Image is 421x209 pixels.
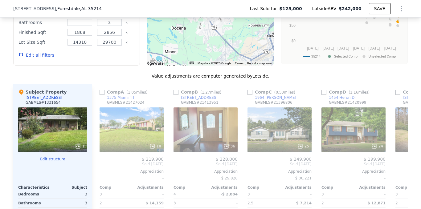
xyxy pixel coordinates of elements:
text: 35214 [311,54,321,58]
div: Comp [247,185,280,190]
text: N [397,18,399,22]
span: ( miles) [124,90,150,94]
div: 25 [297,143,309,149]
div: Appreciation [321,169,386,174]
div: Comp C [247,89,298,95]
a: Open this area in Google Maps (opens a new window) [149,58,169,66]
span: 0.53 [276,90,284,94]
div: GABMLS # 21413951 [181,100,219,105]
button: SAVE [369,3,390,14]
span: 1.16 [350,90,358,94]
a: Terms (opens in new tab) [235,62,243,65]
div: Finished Sqft [18,28,64,37]
div: Subject [53,185,87,190]
div: 1375 Miami Trl [107,95,134,100]
div: - [355,190,386,199]
text: $50 [289,23,296,28]
span: $ 30,221 [295,176,312,180]
span: 3 [395,192,398,196]
span: 1.27 [202,90,210,94]
div: Bathrooms [18,18,64,27]
div: 715 Ottawa Dr [218,17,224,28]
span: , Forestdale [56,6,102,12]
img: Google [149,58,169,66]
span: Sold [DATE] [174,162,238,167]
a: Report a map error [247,62,272,65]
div: GABMLS # 21427024 [107,100,145,105]
div: 1964 [PERSON_NAME] [255,95,296,100]
span: 3 [247,192,250,196]
span: $ 249,900 [290,157,312,162]
text: $0 [292,39,296,43]
span: , AL 35214 [80,6,102,11]
text: [DATE] [337,46,349,50]
span: $ 14,159 [145,201,164,205]
a: 1454 Heron Dr [321,95,356,100]
span: Map data ©2025 Google [198,62,231,65]
span: -$ 2,884 [221,192,238,196]
div: 2 [321,199,352,207]
div: 18 [149,143,161,149]
text: Subject [392,14,403,18]
button: Edit structure [18,157,87,162]
span: Sold [DATE] [247,162,312,167]
div: 1454 Heron Dr [329,95,356,100]
div: 3 [174,199,204,207]
div: 637 Blanton Ln [197,25,203,35]
div: Comp [174,185,206,190]
div: Appreciation [247,169,312,174]
button: Edit all filters [18,52,54,58]
button: Clear [125,41,128,44]
a: [STREET_ADDRESS] [174,95,218,100]
div: Bedrooms [18,190,51,199]
div: Comp [100,185,132,190]
span: $ 7,214 [296,201,312,205]
div: 1413 Miami Dr [218,12,225,23]
div: Adjustments [354,185,386,190]
span: Lotside ARV [312,6,339,12]
div: [STREET_ADDRESS] [181,95,218,100]
button: Clear [125,31,128,34]
div: [STREET_ADDRESS] [26,95,62,100]
span: ( miles) [272,90,298,94]
div: - [281,190,312,199]
div: Lot Size Sqft [18,38,64,46]
div: Appreciation [174,169,238,174]
div: Appreciation [100,169,164,174]
text: [DATE] [384,46,396,50]
span: $ 12,871 [367,201,386,205]
div: - [100,174,164,183]
span: $ 219,900 [142,157,164,162]
span: 3 [321,192,324,196]
button: Keyboard shortcuts [190,62,194,64]
span: Last Sold for [250,6,280,12]
div: Adjustments [280,185,312,190]
div: - [207,199,238,207]
text: [DATE] [369,46,380,50]
span: $242,000 [339,6,362,11]
div: Characteristics [18,185,53,190]
span: [STREET_ADDRESS] [13,6,56,12]
span: $125,000 [279,6,302,12]
div: Value adjustments are computer generated by Lotside . [13,73,408,79]
span: Sold [DATE] [321,162,386,167]
span: 3 [100,192,102,196]
div: 36 [223,143,235,149]
div: 3 [54,190,87,199]
text: [DATE] [322,46,334,50]
div: GABMLS # 21396806 [255,100,292,105]
div: Adjustments [132,185,164,190]
div: 1375 Miami Trl [216,15,223,26]
div: Comp D [321,89,372,95]
button: Show Options [395,2,408,15]
div: - [321,174,386,183]
div: GABMLS # 21420999 [329,100,366,105]
span: $ 228,000 [216,157,238,162]
span: 4 [174,192,176,196]
div: Comp A [100,89,150,95]
button: Clear [125,22,128,24]
span: 1.05 [128,90,136,94]
div: Comp B [174,89,224,95]
span: Sold [DATE] [100,162,164,167]
div: 24 [371,143,383,149]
